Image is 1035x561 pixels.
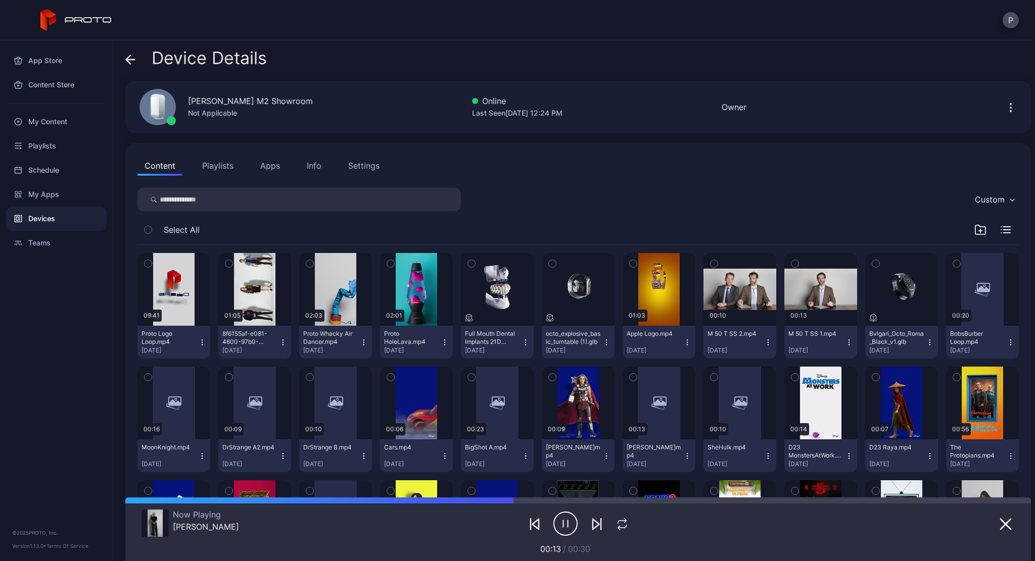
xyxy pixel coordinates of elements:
[6,110,107,134] a: My Content
[950,346,1007,354] div: [DATE]
[623,439,695,472] button: [PERSON_NAME]mp4[DATE]
[788,346,845,354] div: [DATE]
[380,439,453,472] button: Cars.mp4[DATE]
[195,156,241,176] button: Playlists
[627,460,683,468] div: [DATE]
[222,443,278,451] div: DrStrange A2.mp4
[546,460,602,468] div: [DATE]
[568,544,590,554] span: 00:30
[6,134,107,158] a: Playlists
[222,460,279,468] div: [DATE]
[627,346,683,354] div: [DATE]
[703,439,776,472] button: SheHulk.mp4[DATE]
[788,330,844,338] div: M 50 T SS 1.mp4
[142,346,198,354] div: [DATE]
[722,101,746,113] div: Owner
[627,443,682,460] div: Thor A.mp4
[12,529,101,537] div: © 2025 PROTO, Inc.
[784,326,857,359] button: M 50 T SS 1.mp4[DATE]
[218,326,291,359] button: 8f6155af-e081-4600-97b0-5a0a680ede4f.mp4[DATE]
[465,346,522,354] div: [DATE]
[188,95,313,107] div: [PERSON_NAME] M2 Showroom
[869,460,926,468] div: [DATE]
[303,346,360,354] div: [DATE]
[465,330,521,346] div: Full Mouth Dental Implants 21D Opaque
[384,443,440,451] div: Cars.mp4
[46,543,88,549] a: Terms Of Service
[384,346,441,354] div: [DATE]
[142,443,197,451] div: MoonKnight.mp4
[6,182,107,207] a: My Apps
[137,156,182,176] button: Content
[950,443,1006,460] div: The Protopians.mp4
[152,48,267,68] span: Device Details
[6,48,107,73] a: App Store
[303,443,359,451] div: DrStrange B.mp4
[303,330,359,346] div: Proto Whacky Air Dancer.mp4
[348,160,380,172] div: Settings
[142,330,197,346] div: Proto Logo Loop.mp4
[546,346,602,354] div: [DATE]
[869,330,925,346] div: Bvlgari_Octo_Roma_Black_v1.glb
[6,158,107,182] a: Schedule
[222,346,279,354] div: [DATE]
[137,326,210,359] button: Proto Logo Loop.mp4[DATE]
[300,156,328,176] button: Info
[627,330,682,338] div: Apple Logo.mp4
[472,107,562,119] div: Last Seen [DATE] 12:24 PM
[188,107,313,119] div: Not Applicable
[303,460,360,468] div: [DATE]
[164,224,200,236] span: Select All
[384,330,440,346] div: Proto HoloLava.mp4
[465,460,522,468] div: [DATE]
[472,95,562,107] div: Online
[708,443,763,451] div: SheHulk.mp4
[465,443,521,451] div: BigShot A.mp4
[788,460,845,468] div: [DATE]
[6,73,107,97] a: Content Store
[950,460,1007,468] div: [DATE]
[623,326,695,359] button: Apple Logo.mp4[DATE]
[1003,12,1019,28] button: P
[869,443,925,451] div: D23 Raya.mp4
[12,543,46,549] span: Version 1.13.0 •
[540,544,561,554] span: 00:13
[461,326,534,359] button: Full Mouth Dental Implants 21D Opaque[DATE]
[341,156,387,176] button: Settings
[975,194,1005,205] div: Custom
[380,326,453,359] button: Proto HoloLava.mp4[DATE]
[6,207,107,231] a: Devices
[546,443,601,460] div: Thor B.mp4
[708,330,763,338] div: M 50 T SS 2.mp4
[703,326,776,359] button: M 50 T SS 2.mp4[DATE]
[784,439,857,472] button: D23 MonstersAtWork.mp4[DATE]
[708,346,764,354] div: [DATE]
[384,460,441,468] div: [DATE]
[950,330,1006,346] div: BobsBurber Loop.mp4
[299,439,372,472] button: DrStrange B.mp4[DATE]
[173,509,239,520] div: Now Playing
[142,460,198,468] div: [DATE]
[542,439,615,472] button: [PERSON_NAME]mp4[DATE]
[218,439,291,472] button: DrStrange A2.mp4[DATE]
[137,439,210,472] button: MoonKnight.mp4[DATE]
[461,439,534,472] button: BigShot A.mp4[DATE]
[869,346,926,354] div: [DATE]
[253,156,287,176] button: Apps
[173,522,239,532] div: Ashley Underwood
[546,330,601,346] div: octo_explosive_basic_turntable (1).glb
[788,443,844,460] div: D23 MonstersAtWork.mp4
[865,439,938,472] button: D23 Raya.mp4[DATE]
[946,326,1019,359] button: BobsBurber Loop.mp4[DATE]
[222,330,278,346] div: 8f6155af-e081-4600-97b0-5a0a680ede4f.mp4
[6,231,107,255] div: Teams
[708,460,764,468] div: [DATE]
[563,544,566,554] span: /
[946,439,1019,472] button: The Protopians.mp4[DATE]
